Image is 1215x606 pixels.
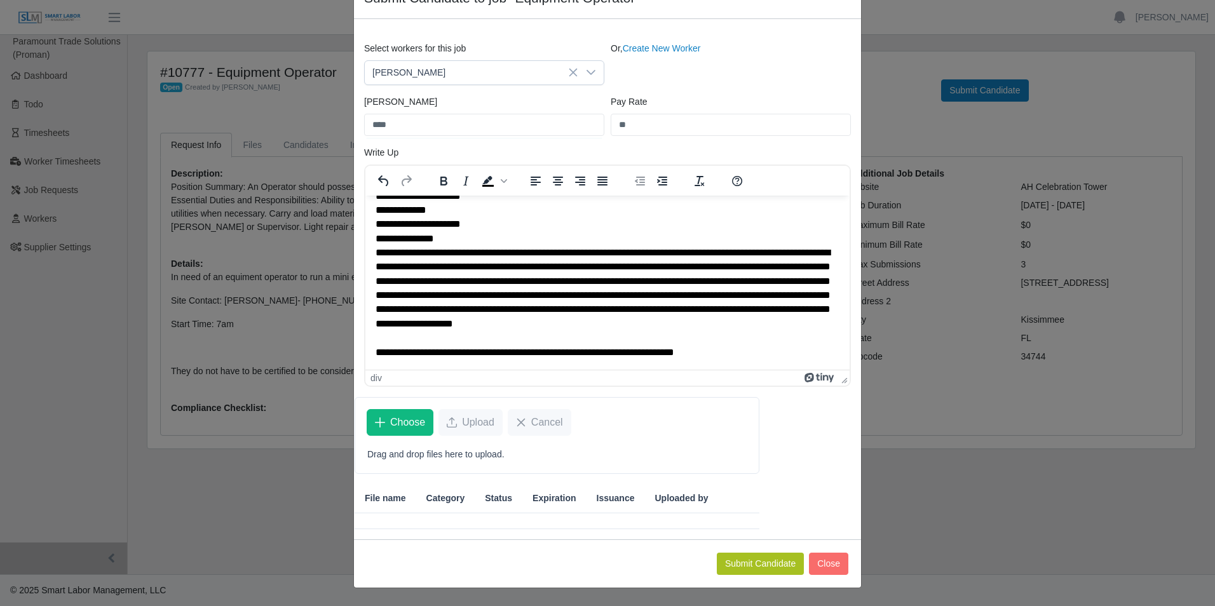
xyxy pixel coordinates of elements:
[726,172,748,190] button: Help
[364,146,398,159] label: Write Up
[611,95,648,109] label: Pay Rate
[547,172,569,190] button: Align center
[655,492,708,505] span: Uploaded by
[367,409,433,436] button: Choose
[370,373,382,383] div: div
[689,172,710,190] button: Clear formatting
[426,492,465,505] span: Category
[365,196,850,370] iframe: Rich Text Area
[531,415,563,430] span: Cancel
[525,172,546,190] button: Align left
[367,448,747,461] p: Drag and drop files here to upload.
[462,415,494,430] span: Upload
[390,415,425,430] span: Choose
[569,172,591,190] button: Align right
[607,42,854,85] div: Or,
[365,492,406,505] span: File name
[455,172,477,190] button: Italic
[597,492,635,505] span: Issuance
[365,61,578,84] span: Patrick Ely
[485,492,512,505] span: Status
[395,172,417,190] button: Redo
[508,409,571,436] button: Cancel
[433,172,454,190] button: Bold
[629,172,651,190] button: Decrease indent
[533,492,576,505] span: Expiration
[364,95,437,109] label: [PERSON_NAME]
[438,409,503,436] button: Upload
[836,370,850,386] div: Press the Up and Down arrow keys to resize the editor.
[592,172,613,190] button: Justify
[809,553,848,575] button: Close
[804,373,836,383] a: Powered by Tiny
[373,172,395,190] button: Undo
[364,42,466,55] label: Select workers for this job
[651,172,673,190] button: Increase indent
[623,43,701,53] a: Create New Worker
[717,553,804,575] button: Submit Candidate
[477,172,509,190] div: Background color Black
